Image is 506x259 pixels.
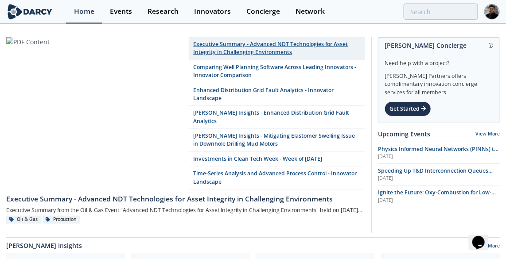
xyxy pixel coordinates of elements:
[489,43,494,48] img: information.svg
[385,67,493,97] div: [PERSON_NAME] Partners offers complimentary innovation concierge services for all members.
[385,101,431,116] div: Get Started
[484,4,500,19] img: Profile
[6,205,365,216] div: Executive Summary from the Oil & Gas Event "Advanced NDT Technologies for Asset Integrity in Chal...
[189,83,365,106] a: Enhanced Distribution Grid Fault Analytics - Innovator Landscape
[6,4,54,19] img: logo-wide.svg
[378,167,500,182] a: Speeding Up T&D Interconnection Queues with Enhanced Software Solutions [DATE]
[189,152,365,166] a: Investments in Clean Tech Week - Week of [DATE]
[74,8,94,15] div: Home
[469,224,497,250] iframe: chat widget
[6,194,365,205] div: Executive Summary - Advanced NDT Technologies for Asset Integrity in Challenging Environments
[6,241,82,250] a: [PERSON_NAME] Insights
[475,131,500,137] a: View More
[194,8,231,15] div: Innovators
[378,175,500,182] div: [DATE]
[385,53,493,67] div: Need help with a project?
[189,37,365,60] a: Executive Summary - Advanced NDT Technologies for Asset Integrity in Challenging Environments
[189,166,365,189] a: Time-Series Analysis and Advanced Process Control - Innovator Landscape
[378,197,500,204] div: [DATE]
[385,38,493,53] div: [PERSON_NAME] Concierge
[378,129,430,139] a: Upcoming Events
[43,216,80,224] div: Production
[6,216,41,224] div: Oil & Gas
[378,145,498,161] span: Physics Informed Neural Networks (PINNs) to Accelerate Subsurface Scenario Analysis
[110,8,132,15] div: Events
[189,129,365,152] a: [PERSON_NAME] Insights - Mitigating Elastomer Swelling Issue in Downhole Drilling Mud Motors
[378,189,496,204] span: Ignite the Future: Oxy-Combustion for Low-Carbon Power
[148,8,179,15] div: Research
[189,60,365,83] a: Comparing Well Planning Software Across Leading Innovators - Innovator Comparison
[378,153,500,160] div: [DATE]
[404,4,478,20] input: Advanced Search
[378,145,500,160] a: Physics Informed Neural Networks (PINNs) to Accelerate Subsurface Scenario Analysis [DATE]
[246,8,280,15] div: Concierge
[6,189,365,205] a: Executive Summary - Advanced NDT Technologies for Asset Integrity in Challenging Environments
[378,189,500,204] a: Ignite the Future: Oxy-Combustion for Low-Carbon Power [DATE]
[189,106,365,129] a: [PERSON_NAME] Insights - Enhanced Distribution Grid Fault Analytics
[296,8,325,15] div: Network
[378,167,493,182] span: Speeding Up T&D Interconnection Queues with Enhanced Software Solutions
